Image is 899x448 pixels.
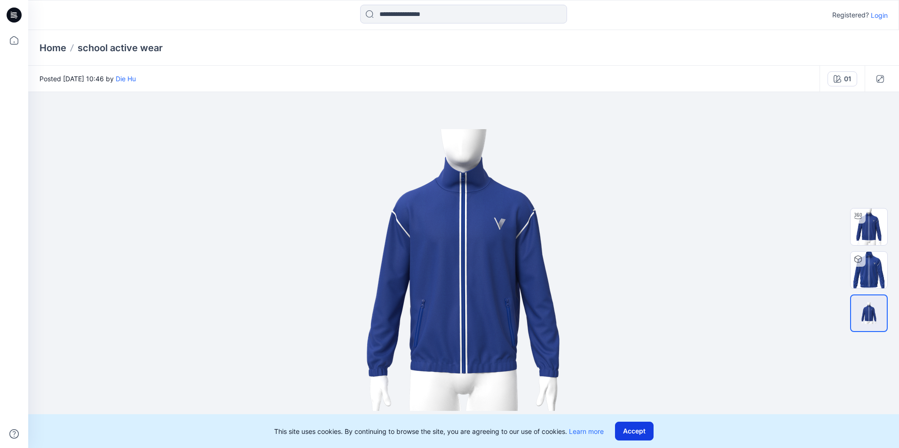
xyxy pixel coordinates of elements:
a: Home [39,41,66,54]
img: All colorways [851,302,887,324]
p: This site uses cookies. By continuing to browse the site, you are agreeing to our use of cookies. [274,426,604,436]
img: Faceless-M-Turntable [851,209,887,245]
p: Login [871,10,888,20]
button: Accept [615,422,654,440]
img: eyJhbGciOiJIUzI1NiIsImtpZCI6IjAiLCJzbHQiOiJzZXMiLCJ0eXAiOiJKV1QifQ.eyJkYXRhIjp7InR5cGUiOiJzdG9yYW... [229,129,699,411]
div: 01 [844,74,851,84]
span: Posted [DATE] 10:46 by [39,74,136,84]
button: 01 [828,71,857,86]
p: school active wear [78,41,163,54]
img: school active wear 01 [851,252,887,288]
p: Registered? [832,9,869,21]
a: Learn more [569,427,604,435]
a: Die Hu [116,75,136,83]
